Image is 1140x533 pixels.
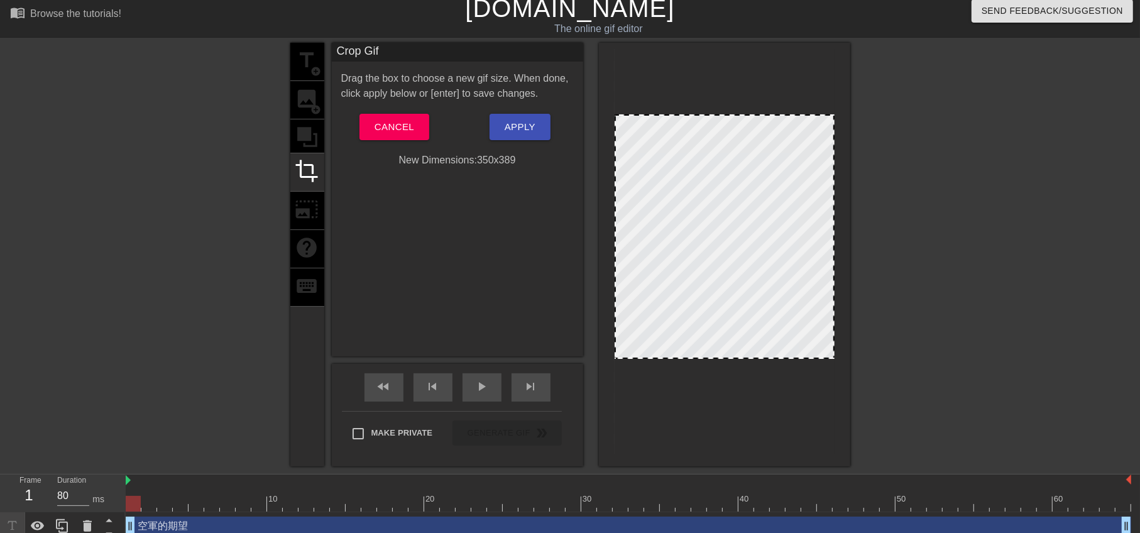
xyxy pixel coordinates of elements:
[375,119,414,135] span: Cancel
[268,493,280,505] div: 10
[30,8,121,19] div: Browse the tutorials!
[425,493,437,505] div: 20
[386,21,811,36] div: The online gif editor
[897,493,908,505] div: 50
[1120,520,1132,532] span: drag_handle
[425,379,441,394] span: skip_previous
[57,477,86,485] label: Duration
[124,520,136,532] span: drag_handle
[92,493,104,506] div: ms
[371,427,433,439] span: Make Private
[740,493,751,505] div: 40
[583,493,594,505] div: 30
[523,379,539,394] span: skip_next
[982,3,1123,19] span: Send Feedback/Suggestion
[332,153,583,168] div: New Dimensions: 350 x 389
[505,119,535,135] span: Apply
[376,379,392,394] span: fast_rewind
[10,475,48,511] div: Frame
[295,159,319,183] span: crop
[10,5,121,25] a: Browse the tutorials!
[359,114,429,140] button: Cancel
[1054,493,1065,505] div: 60
[332,43,583,62] div: Crop Gif
[490,114,551,140] button: Apply
[474,379,490,394] span: play_arrow
[1126,475,1131,485] img: bound-end.png
[19,484,38,507] div: 1
[10,5,25,20] span: menu_book
[332,71,583,101] div: Drag the box to choose a new gif size. When done, click apply below or [enter] to save changes.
